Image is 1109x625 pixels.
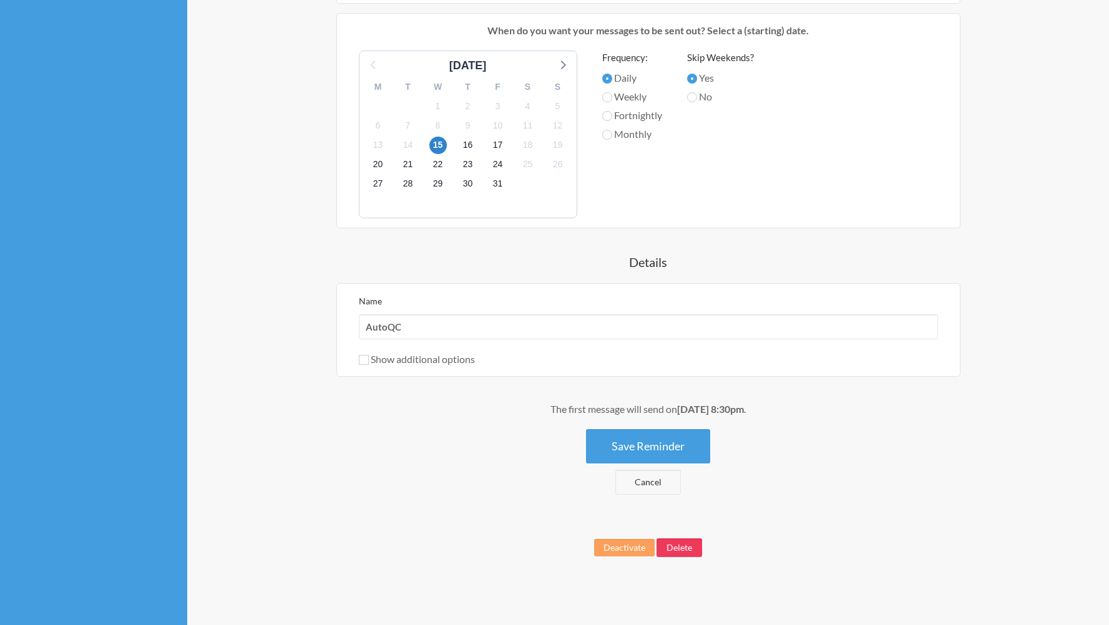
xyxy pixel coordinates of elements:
[459,137,477,154] span: Sunday 16 November 2025
[346,23,950,38] p: When do you want your messages to be sent out? Select a (starting) date.
[602,51,662,65] label: Frequency:
[687,70,754,85] label: Yes
[687,74,697,84] input: Yes
[602,74,612,84] input: Daily
[459,175,477,193] span: Sunday 30 November 2025
[549,137,567,154] span: Wednesday 19 November 2025
[602,130,612,140] input: Monthly
[602,111,612,121] input: Fortnightly
[489,175,507,193] span: Monday 1 December 2025
[489,97,507,115] span: Monday 3 November 2025
[602,108,662,123] label: Fortnightly
[602,89,662,104] label: Weekly
[513,77,543,97] div: S
[399,175,417,193] span: Friday 28 November 2025
[369,175,387,193] span: Thursday 27 November 2025
[519,156,537,173] span: Tuesday 25 November 2025
[393,77,423,97] div: T
[602,127,662,142] label: Monthly
[369,137,387,154] span: Thursday 13 November 2025
[483,77,513,97] div: F
[687,92,697,102] input: No
[519,137,537,154] span: Tuesday 18 November 2025
[602,92,612,102] input: Weekly
[489,156,507,173] span: Monday 24 November 2025
[429,117,447,134] span: Saturday 8 November 2025
[489,137,507,154] span: Monday 17 November 2025
[459,156,477,173] span: Sunday 23 November 2025
[602,70,662,85] label: Daily
[615,470,681,495] a: Cancel
[359,353,475,365] label: Show additional options
[519,117,537,134] span: Tuesday 11 November 2025
[399,117,417,134] span: Friday 7 November 2025
[453,77,483,97] div: T
[549,156,567,173] span: Wednesday 26 November 2025
[429,97,447,115] span: Saturday 1 November 2025
[459,117,477,134] span: Sunday 9 November 2025
[687,89,754,104] label: No
[543,77,573,97] div: S
[359,296,382,306] label: Name
[549,117,567,134] span: Wednesday 12 November 2025
[274,253,1023,271] h4: Details
[549,97,567,115] span: Wednesday 5 November 2025
[594,539,655,556] button: Deactivate
[429,175,447,193] span: Saturday 29 November 2025
[274,402,1023,417] div: The first message will send on .
[444,57,492,74] div: [DATE]
[586,429,710,463] button: Save Reminder
[429,156,447,173] span: Saturday 22 November 2025
[687,51,754,65] label: Skip Weekends?
[459,97,477,115] span: Sunday 2 November 2025
[363,77,393,97] div: M
[677,403,744,415] strong: [DATE] 8:30pm
[369,117,387,134] span: Thursday 6 November 2025
[399,156,417,173] span: Friday 21 November 2025
[359,355,369,365] input: Show additional options
[489,117,507,134] span: Monday 10 November 2025
[399,137,417,154] span: Friday 14 November 2025
[657,538,702,557] button: Delete
[359,314,938,339] input: We suggest a 2 to 4 word name
[519,97,537,115] span: Tuesday 4 November 2025
[423,77,453,97] div: W
[429,137,447,154] span: Saturday 15 November 2025
[369,156,387,173] span: Thursday 20 November 2025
